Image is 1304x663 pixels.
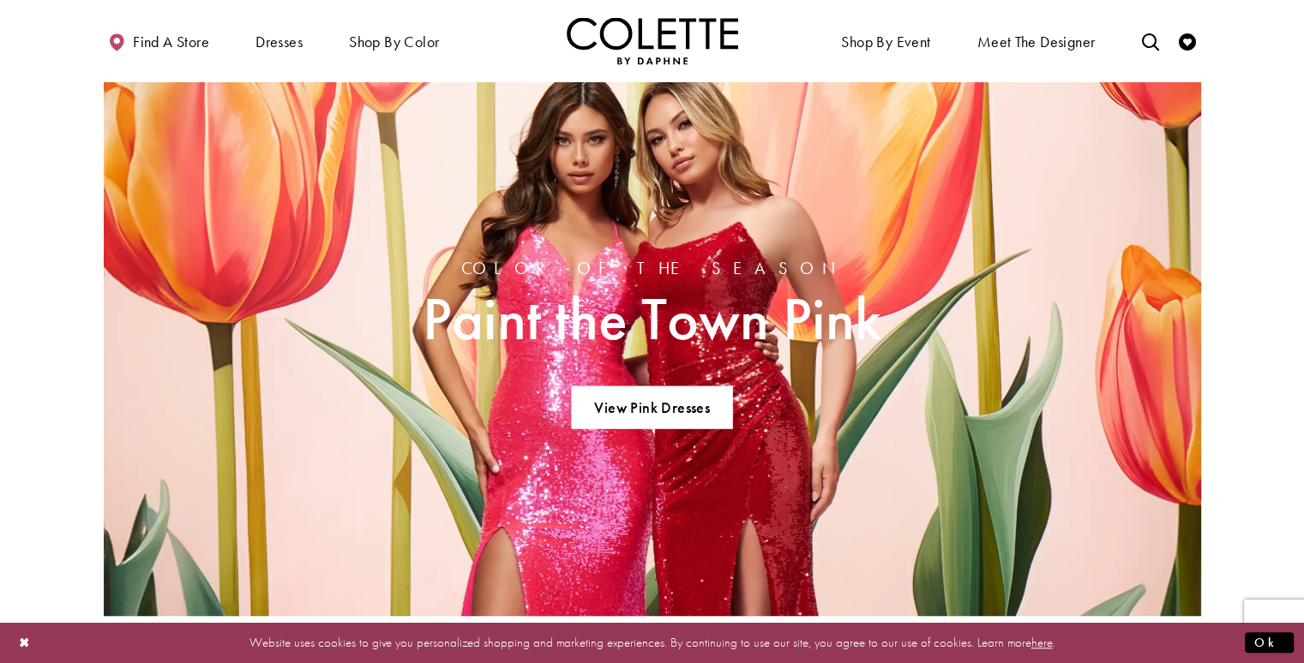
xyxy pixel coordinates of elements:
a: Meet the designer [973,17,1100,64]
a: Visit Home Page [567,17,738,64]
a: Check Wishlist [1175,17,1200,64]
a: View Pink Dresses [572,386,732,429]
button: Submit Dialog [1245,632,1294,654]
span: Paint the Town Pink [423,286,881,352]
span: Meet the designer [977,33,1096,51]
a: colette by daphne models wearing spring 2025 dresses Related Link [104,72,1201,616]
button: Close Dialog [10,628,39,658]
a: Toggle search [1137,17,1163,64]
span: Dresses [251,17,307,64]
span: Color of the Season [423,259,881,278]
img: Colette by Daphne [567,17,738,64]
span: Dresses [255,33,303,51]
span: Shop by color [349,33,439,51]
span: Shop by color [345,17,443,64]
a: Find a store [104,17,213,64]
span: Shop By Event [837,17,934,64]
span: Find a store [133,33,209,51]
a: here [1031,634,1053,651]
span: Shop By Event [841,33,930,51]
p: Website uses cookies to give you personalized shopping and marketing experiences. By continuing t... [123,631,1181,654]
